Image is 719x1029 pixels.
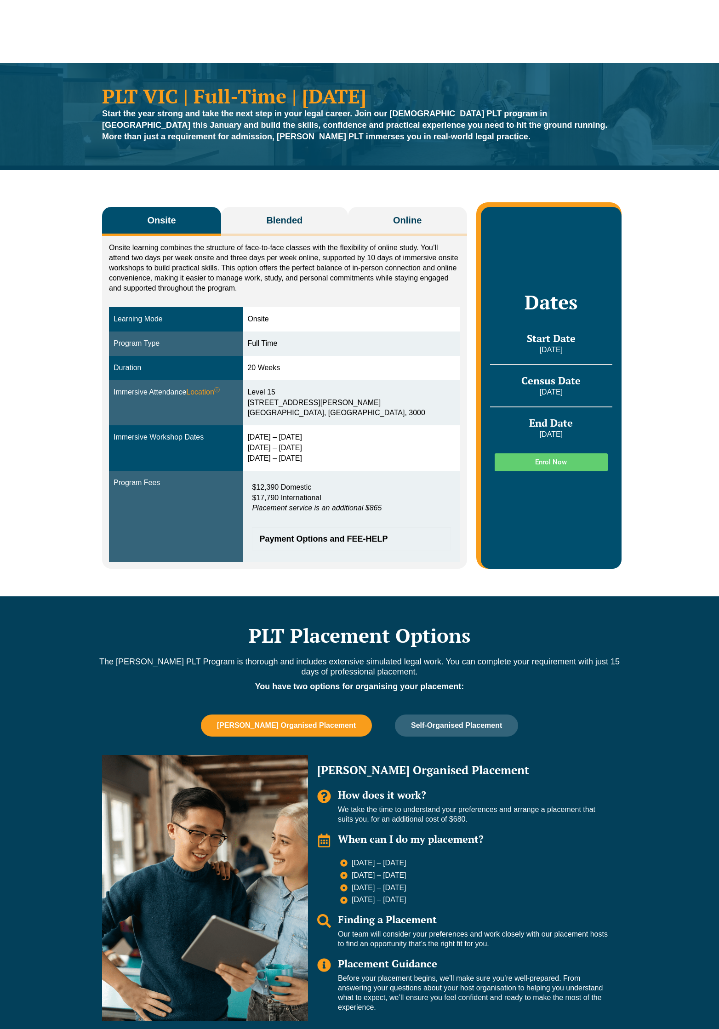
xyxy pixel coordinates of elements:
p: The [PERSON_NAME] PLT Program is thorough and includes extensive simulated legal work. You can co... [97,657,622,677]
div: Onsite [247,314,455,325]
span: Start Date [527,332,576,345]
span: Blended [266,214,302,227]
sup: ⓘ [214,387,220,393]
span: Onsite [147,214,176,227]
span: When can I do my placement? [338,832,484,846]
span: Finding a Placement [338,913,437,926]
strong: Start the year strong and take the next step in your legal career. Join our [DEMOGRAPHIC_DATA] PL... [102,109,608,141]
p: Onsite learning combines the structure of face-to-face classes with the flexibility of online stu... [109,243,460,293]
div: [DATE] – [DATE] [DATE] – [DATE] [DATE] – [DATE] [247,432,455,464]
p: Before your placement begins, we’ll make sure you’re well-prepared. From answering your questions... [338,974,608,1012]
h1: PLT VIC | Full-Time | [DATE] [102,86,617,106]
div: Level 15 [STREET_ADDRESS][PERSON_NAME] [GEOGRAPHIC_DATA], [GEOGRAPHIC_DATA], 3000 [247,387,455,419]
div: Learning Mode [114,314,238,325]
div: Tabs. Open items with Enter or Space, close with Escape and navigate using the Arrow keys. [97,715,622,1026]
span: How does it work? [338,788,426,801]
span: [PERSON_NAME] Organised Placement [217,721,356,730]
span: [DATE] – [DATE] [349,858,406,868]
a: Enrol Now [495,453,608,471]
strong: You have two options for organising your placement: [255,682,464,691]
p: Our team will consider your preferences and work closely with our placement hosts to find an oppo... [338,930,608,949]
h2: PLT Placement Options [97,624,622,647]
span: Payment Options and FEE-HELP [259,535,434,543]
div: Program Type [114,338,238,349]
span: $12,390 Domestic [252,483,311,491]
em: Placement service is an additional $865 [252,504,382,512]
span: End Date [529,416,573,429]
div: Immersive Attendance [114,387,238,398]
p: [DATE] [490,345,612,355]
div: Tabs. Open items with Enter or Space, close with Escape and navigate using the Arrow keys. [102,207,467,569]
span: $17,790 International [252,494,321,502]
p: [DATE] [490,387,612,397]
span: Self-Organised Placement [411,721,502,730]
h2: [PERSON_NAME] Organised Placement [317,764,608,776]
span: [DATE] – [DATE] [349,895,406,905]
span: Placement Guidance [338,957,437,970]
span: Census Date [521,374,581,387]
div: Full Time [247,338,455,349]
span: Location [186,387,220,398]
span: Enrol Now [535,459,567,466]
span: Online [393,214,422,227]
p: [DATE] [490,429,612,440]
h2: Dates [490,291,612,314]
p: We take the time to understand your preferences and arrange a placement that suits you, for an ad... [338,805,608,824]
div: Program Fees [114,478,238,488]
div: 20 Weeks [247,363,455,373]
span: [DATE] – [DATE] [349,883,406,893]
div: Duration [114,363,238,373]
span: [DATE] – [DATE] [349,871,406,880]
div: Immersive Workshop Dates [114,432,238,443]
